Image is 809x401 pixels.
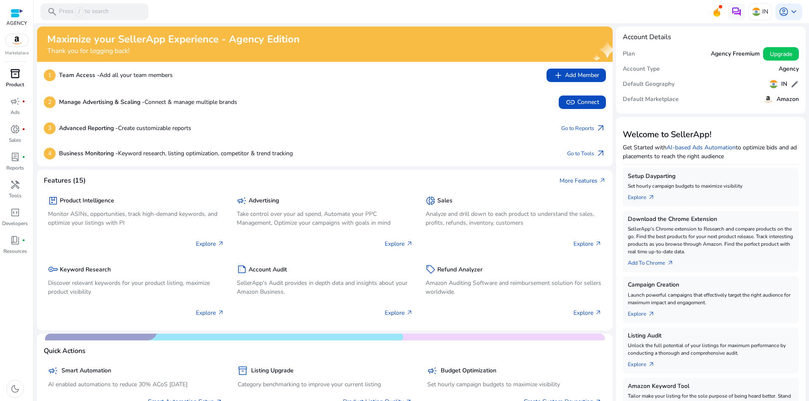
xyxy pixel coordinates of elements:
img: in.svg [769,80,778,88]
p: Developers [2,220,28,227]
h5: Listing Audit [628,332,794,340]
p: Ads [11,109,20,116]
span: / [75,7,83,16]
img: amazon.svg [5,34,28,47]
h4: Features (15) [44,177,86,185]
span: search [47,7,57,17]
span: dark_mode [10,384,20,394]
span: inventory_2 [238,366,248,376]
span: Add Member [553,70,599,80]
p: Keyword research, listing optimization, competitor & trend tracking [59,149,293,158]
span: fiber_manual_record [22,155,25,159]
p: Explore [573,308,602,317]
span: arrow_outward [648,361,655,368]
a: Explorearrow_outward [628,357,662,369]
p: Sales [9,136,21,144]
h5: Sales [437,197,453,204]
p: Explore [385,308,413,317]
span: arrow_outward [595,240,602,247]
a: More Featuresarrow_outward [560,176,606,185]
p: Amazon Auditing Software and reimbursement solution for sellers worldwide. [426,279,602,296]
p: Connect & manage multiple brands [59,98,237,106]
img: amazon.svg [763,94,773,104]
a: Go to Reportsarrow_outward [561,122,606,134]
span: link [565,97,576,107]
p: Marketplace [5,50,29,56]
span: book_4 [10,235,20,245]
h5: Agency [779,66,799,73]
span: arrow_outward [648,311,655,317]
p: Press to search [59,7,109,16]
span: fiber_manual_record [22,127,25,131]
h5: Listing Upgrade [251,367,294,374]
h5: Default Geography [623,81,675,88]
p: 2 [44,96,56,108]
a: Explorearrow_outward [628,306,662,318]
span: handyman [10,180,20,190]
b: Advanced Reporting - [59,124,118,132]
p: 3 [44,122,56,134]
p: Tools [9,192,21,199]
h3: Welcome to SellerApp! [623,130,799,140]
h5: Product Intelligence [60,197,114,204]
span: campaign [427,366,437,376]
img: in.svg [752,8,761,16]
span: donut_small [426,196,436,206]
p: Take control over your ad spend, Automate your PPC Management, Optimize your campaigns with goals... [237,210,413,227]
p: Create customizable reports [59,124,191,133]
p: Add all your team members [59,71,173,80]
h5: IN [781,81,787,88]
p: Reports [6,164,24,172]
span: arrow_outward [596,149,606,159]
p: SellerApp's Chrome extension to Research and compare products on the go. Find the best products f... [628,225,794,255]
span: arrow_outward [595,309,602,316]
span: lab_profile [10,152,20,162]
span: arrow_outward [599,177,606,184]
span: package [48,196,58,206]
h5: Amazon [777,96,799,103]
span: donut_small [10,124,20,134]
h5: Account Type [623,66,660,73]
p: IN [762,4,768,19]
h5: Refund Analyzer [437,266,482,274]
p: Product [6,81,24,88]
b: Manage Advertising & Scaling - [59,98,145,106]
h2: Maximize your SellerApp Experience - Agency Edition [47,33,300,45]
span: summarize [237,264,247,274]
p: Analyze and drill down to each product to understand the sales, profits, refunds, inventory, cust... [426,210,602,227]
button: Upgrade [763,47,799,61]
h4: Thank you for logging back! [47,47,300,55]
span: code_blocks [10,207,20,218]
p: Explore [196,308,224,317]
h5: Setup Dayparting [628,173,794,180]
h4: Account Details [623,33,671,41]
a: Explorearrow_outward [628,190,662,202]
p: SellerApp's Audit provides in depth data and insights about your Amazon Business. [237,279,413,296]
span: campaign [48,366,58,376]
a: Go to Toolsarrow_outward [567,148,606,159]
b: Team Access - [59,71,99,79]
p: Get Started with to optimize bids and ad placements to reach the right audience [623,143,799,161]
p: Discover relevant keywords for your product listing, maximize product visibility [48,279,224,296]
p: Category benchmarking to improve your current listing [238,380,412,389]
span: arrow_outward [596,123,606,133]
p: 1 [44,69,56,81]
span: fiber_manual_record [22,239,25,242]
p: Explore [385,239,413,248]
p: Set hourly campaign budgets to maximize visibility [427,380,602,389]
span: arrow_outward [648,194,655,201]
span: campaign [237,196,247,206]
span: key [48,264,58,274]
span: keyboard_arrow_down [789,7,799,17]
h5: Advertising [249,197,279,204]
p: 4 [44,148,56,159]
button: linkConnect [559,96,606,109]
button: addAdd Member [546,69,606,82]
h5: Account Audit [249,266,287,274]
p: AI enabled automations to reduce 30% ACoS [DATE] [48,380,222,389]
p: Launch powerful campaigns that effectively target the right audience for maximum impact and engag... [628,291,794,306]
b: Business Monitoring - [59,149,118,157]
span: campaign [10,96,20,106]
span: Upgrade [770,50,792,58]
span: inventory_2 [10,69,20,79]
